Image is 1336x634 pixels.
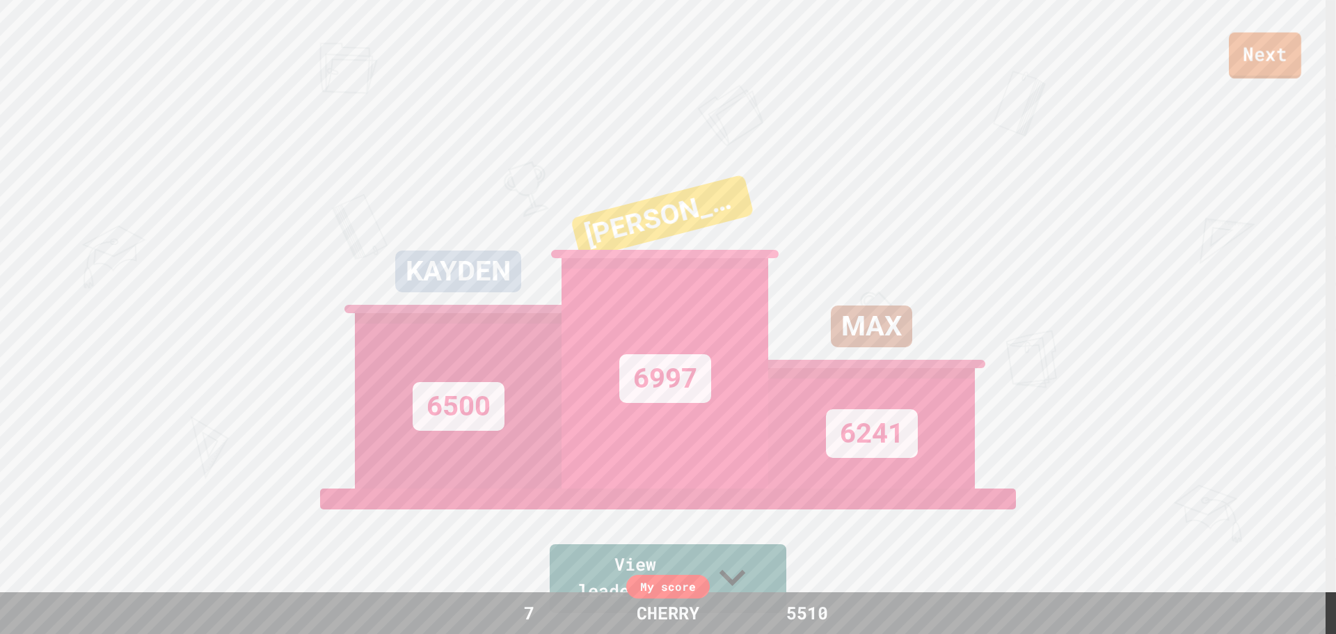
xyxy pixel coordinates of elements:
div: [PERSON_NAME] [571,174,754,259]
a: View leaderboard [550,544,786,613]
div: 6500 [413,382,504,431]
div: 6241 [826,409,918,458]
div: My score [626,575,710,599]
div: 6997 [619,354,711,403]
div: KAYDEN [395,251,521,292]
div: 7 [477,600,581,626]
div: CHERRY [623,600,713,626]
div: 5510 [755,600,859,626]
a: Next [1229,33,1301,79]
div: MAX [831,306,912,347]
